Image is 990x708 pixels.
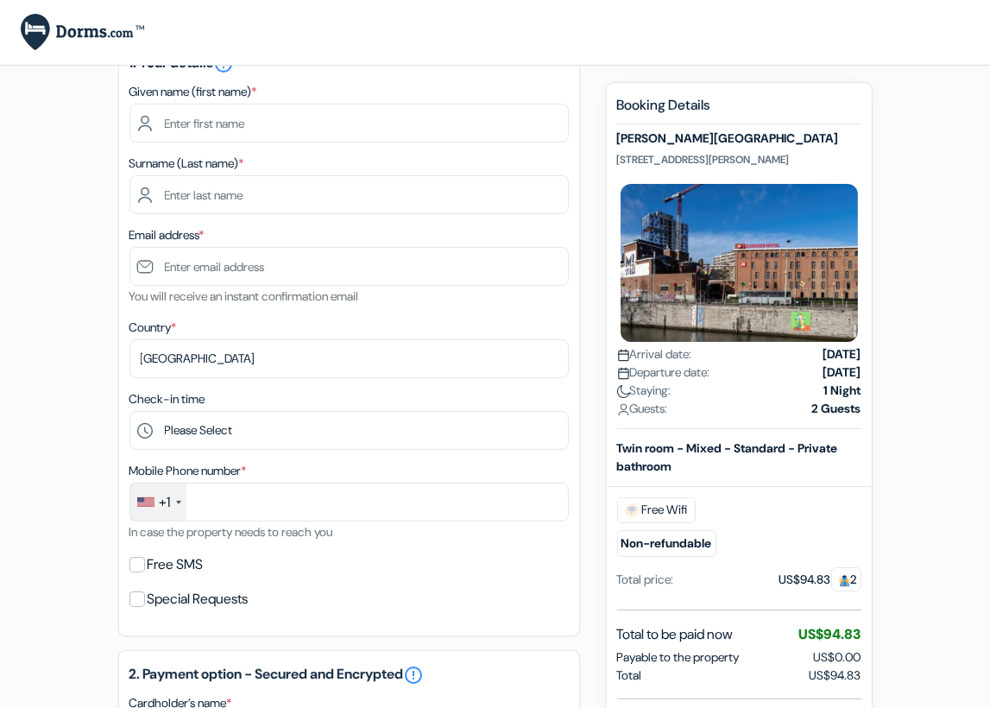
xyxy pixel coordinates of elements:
[129,462,247,480] label: Mobile Phone number
[129,319,177,337] label: Country
[129,247,569,286] input: Enter email address
[831,567,861,591] span: 2
[625,503,639,517] img: free_wifi.svg
[617,530,716,557] small: Non-refundable
[799,625,861,643] span: US$94.83
[129,155,244,173] label: Surname (Last name)
[21,14,144,51] img: Dorms.com
[129,226,205,244] label: Email address
[129,288,359,304] small: You will receive an instant confirmation email
[617,345,692,363] span: Arrival date:
[812,400,861,418] strong: 2 Guests
[617,497,696,523] span: Free Wifi
[617,571,674,589] div: Total price:
[779,571,861,589] div: US$94.83
[129,665,569,686] h5: 2. Payment option - Secured and Encrypted
[617,363,710,382] span: Departure date:
[617,153,861,167] p: [STREET_ADDRESS][PERSON_NAME]
[824,382,861,400] strong: 1 Night
[617,97,861,124] h5: Booking Details
[148,553,204,577] label: Free SMS
[214,54,235,72] a: error_outline
[160,492,171,513] div: +1
[404,665,425,686] a: error_outline
[814,649,861,665] span: US$0.00
[129,390,205,408] label: Check-in time
[129,104,569,142] input: Enter first name
[617,382,672,400] span: Staying:
[617,440,838,474] b: Twin room - Mixed - Standard - Private bathroom
[617,648,740,667] span: Payable to the property
[823,363,861,382] strong: [DATE]
[617,400,668,418] span: Guests:
[148,587,249,611] label: Special Requests
[810,667,861,685] span: US$94.83
[129,83,257,101] label: Given name (first name)
[838,574,851,587] img: guest.svg
[617,385,630,398] img: moon.svg
[617,667,642,685] span: Total
[617,131,861,146] h5: [PERSON_NAME][GEOGRAPHIC_DATA]
[617,403,630,416] img: user_icon.svg
[617,367,630,380] img: calendar.svg
[617,349,630,362] img: calendar.svg
[130,484,186,521] div: United States: +1
[129,524,333,540] small: In case the property needs to reach you
[823,345,861,363] strong: [DATE]
[617,624,734,645] span: Total to be paid now
[129,175,569,214] input: Enter last name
